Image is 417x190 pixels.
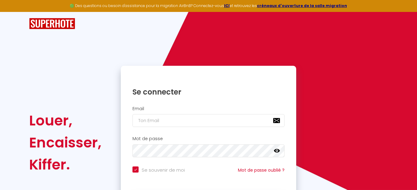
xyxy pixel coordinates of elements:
a: Mot de passe oublié ? [238,167,285,173]
input: Ton Email [132,114,285,127]
div: Encaisser, [29,132,101,154]
div: Kiffer. [29,154,101,176]
h2: Mot de passe [132,136,285,141]
div: Louer, [29,110,101,132]
h2: Email [132,106,285,111]
a: créneaux d'ouverture de la salle migration [257,3,347,8]
img: SuperHote logo [29,18,75,29]
a: ICI [224,3,230,8]
h1: Se connecter [132,87,285,97]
